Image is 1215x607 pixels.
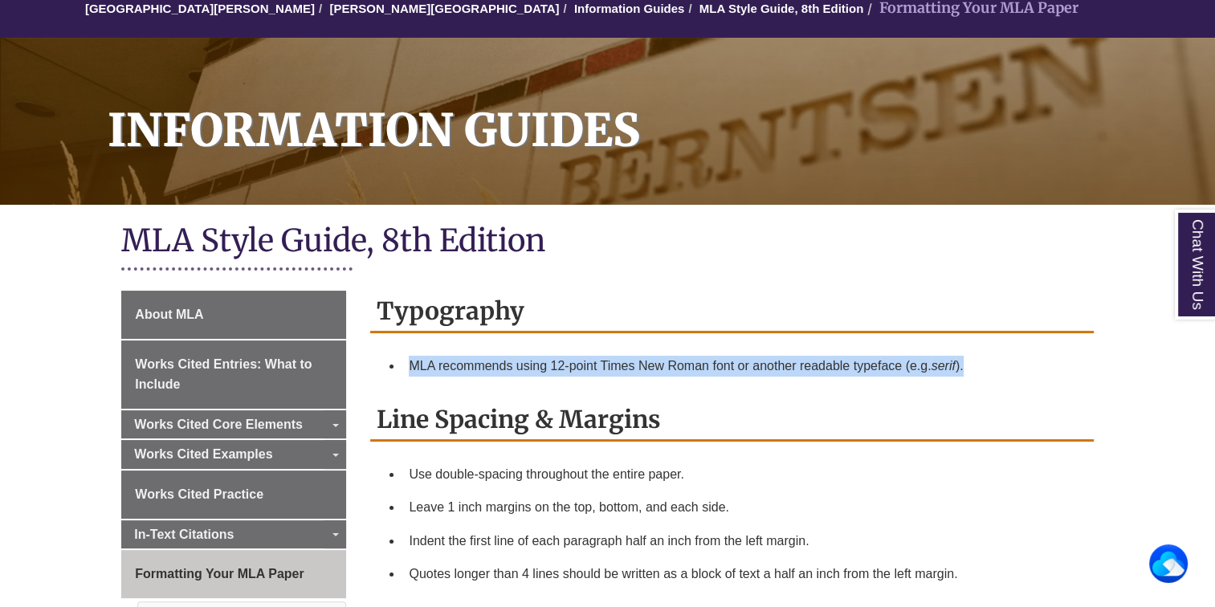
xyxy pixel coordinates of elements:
[574,2,685,15] a: Information Guides
[121,340,346,409] a: Works Cited Entries: What to Include
[90,38,1215,184] h1: Information Guides
[135,308,203,321] span: About MLA
[329,2,559,15] a: [PERSON_NAME][GEOGRAPHIC_DATA]
[121,440,346,469] a: Works Cited Examples
[402,458,1087,491] li: Use double-spacing throughout the entire paper.
[135,567,304,581] span: Formatting Your MLA Paper
[121,471,346,519] a: Works Cited Practice
[121,291,346,339] a: About MLA
[134,447,272,461] span: Works Cited Examples
[402,524,1087,558] li: Indent the first line of each paragraph half an inch from the left margin.
[135,487,263,501] span: Works Cited Practice
[85,2,315,15] a: [GEOGRAPHIC_DATA][PERSON_NAME]
[121,520,346,549] a: In-Text Citations
[402,349,1087,383] li: MLA recommends using 12-point Times New Roman font or another readable typeface (e.g. ).
[135,357,312,392] span: Works Cited Entries: What to Include
[134,418,303,431] span: Works Cited Core Elements
[370,399,1093,442] h2: Line Spacing & Margins
[699,2,863,15] a: MLA Style Guide, 8th Edition
[932,359,956,373] em: serif
[134,528,234,541] span: In-Text Citations
[402,491,1087,524] li: Leave 1 inch margins on the top, bottom, and each side.
[121,410,346,439] a: Works Cited Core Elements
[121,221,1093,263] h1: MLA Style Guide, 8th Edition
[121,550,346,598] a: Formatting Your MLA Paper
[402,557,1087,591] li: Quotes longer than 4 lines should be written as a block of text a half an inch from the left margin.
[370,291,1093,333] h2: Typography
